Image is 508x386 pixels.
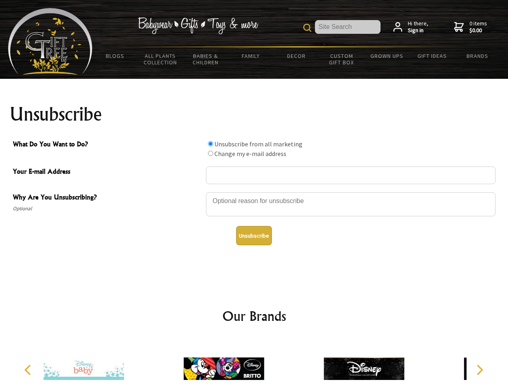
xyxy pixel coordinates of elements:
[471,361,488,379] button: Next
[206,166,496,184] input: Your E-mail Address
[138,47,183,71] a: All Plants Collection
[228,47,274,64] a: Family
[469,27,487,34] strong: $0.00
[364,47,409,64] a: Grown Ups
[16,306,492,326] h2: Our Brands
[208,151,213,156] input: What Do You Want to Do?
[214,150,286,158] label: Change my e-mail address
[138,17,258,34] img: Babywear - Gifts - Toys & more
[454,20,487,34] a: 0 items$0.00
[315,20,380,34] input: Site Search
[236,226,272,245] button: Unsubscribe
[93,47,138,64] a: BLOGS
[13,204,202,214] span: Optional
[206,192,496,216] textarea: Why Are You Unsubscribing?
[8,8,93,75] img: Babyware - Gifts - Toys and more...
[409,47,455,64] a: Gift Ideas
[303,24,311,32] img: product search
[208,141,213,146] input: What Do You Want to Do?
[408,20,428,34] span: Hi there,
[13,139,202,151] span: What Do You Want to Do?
[10,105,499,124] h1: Unsubscribe
[13,166,202,178] span: Your E-mail Address
[183,47,228,71] a: Babies & Children
[455,47,500,64] a: Brands
[274,47,319,64] a: Decor
[408,27,428,34] strong: Sign in
[393,20,428,34] a: Hi there,Sign in
[214,140,302,148] label: Unsubscribe from all marketing
[469,20,487,34] span: 0 items
[13,192,202,204] span: Why Are You Unsubscribing?
[20,361,38,379] button: Previous
[319,47,364,71] a: Custom Gift Box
